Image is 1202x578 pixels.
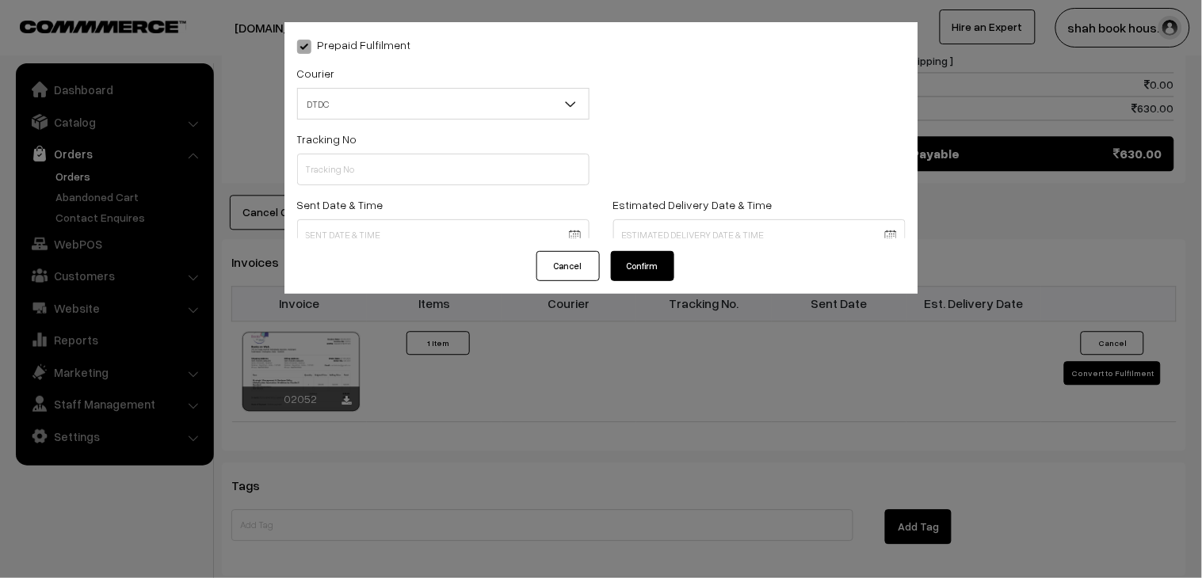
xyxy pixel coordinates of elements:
button: Confirm [611,251,674,281]
label: Courier [297,65,335,82]
label: Prepaid Fulfilment [297,36,411,53]
label: Tracking No [297,131,357,147]
span: DTDC [297,88,590,120]
label: Estimated Delivery Date & Time [613,196,773,213]
input: Sent Date & Time [297,219,590,251]
button: Cancel [536,251,600,281]
input: Estimated Delivery Date & Time [613,219,906,251]
label: Sent Date & Time [297,196,383,213]
span: DTDC [298,90,589,118]
input: Tracking No [297,154,590,185]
